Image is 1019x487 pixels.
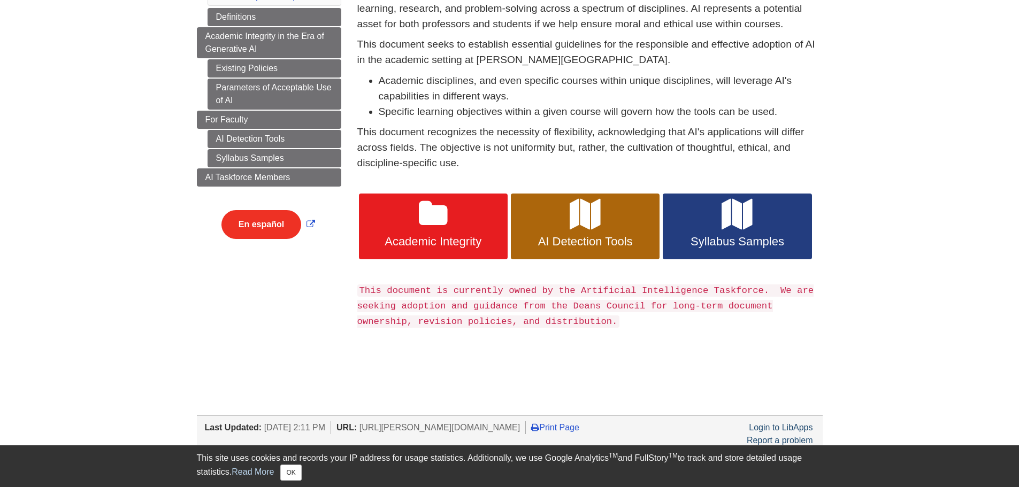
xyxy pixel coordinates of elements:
p: This document recognizes the necessity of flexibility, acknowledging that AI's applications will ... [357,125,823,171]
li: Specific learning objectives within a given course will govern how the tools can be used. [379,104,823,120]
a: For Faculty [197,111,341,129]
p: This document seeks to establish essential guidelines for the responsible and effective adoption ... [357,37,823,68]
span: URL: [336,423,357,432]
button: Close [280,465,301,481]
a: Parameters of Acceptable Use of AI [208,79,341,110]
sup: TM [609,452,618,459]
span: Last Updated: [205,423,262,432]
a: Syllabus Samples [663,194,811,260]
a: AI Taskforce Members [197,168,341,187]
a: Print Page [531,423,579,432]
a: Link opens in new window [219,220,318,229]
a: Read More [232,467,274,476]
a: Definitions [208,8,341,26]
a: Login to LibApps [749,423,813,432]
button: En español [221,210,301,239]
span: Academic Integrity [367,235,500,249]
a: Report a problem [747,436,813,445]
a: Syllabus Samples [208,149,341,167]
span: Academic Integrity in the Era of Generative AI [205,32,324,53]
a: AI Detection Tools [511,194,660,260]
span: [DATE] 2:11 PM [264,423,325,432]
span: [URL][PERSON_NAME][DOMAIN_NAME] [359,423,520,432]
code: This document is currently owned by the Artificial Intelligence Taskforce. We are seeking adoptio... [357,284,814,328]
a: Academic Integrity in the Era of Generative AI [197,27,341,58]
a: Existing Policies [208,59,341,78]
a: AI Detection Tools [208,130,341,148]
a: Academic Integrity [359,194,508,260]
span: AI Taskforce Members [205,173,290,182]
li: Academic disciplines, and even specific courses within unique disciplines, will leverage AI's cap... [379,73,823,104]
i: Print Page [531,423,539,431]
sup: TM [669,452,678,459]
span: Syllabus Samples [671,235,803,249]
span: AI Detection Tools [519,235,652,249]
div: This site uses cookies and records your IP address for usage statistics. Additionally, we use Goo... [197,452,823,481]
span: For Faculty [205,115,248,124]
